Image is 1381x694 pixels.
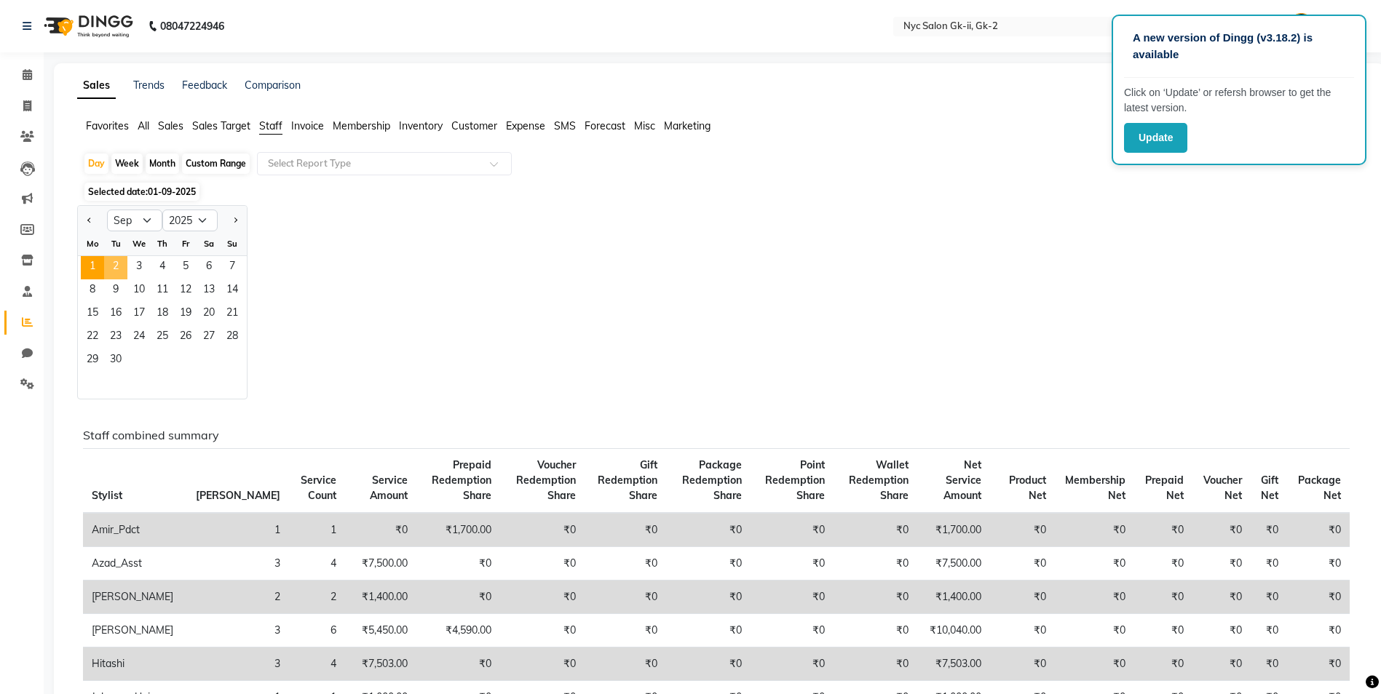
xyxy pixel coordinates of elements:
[197,279,221,303] div: Saturday, September 13, 2025
[83,581,187,614] td: [PERSON_NAME]
[221,279,244,303] div: Sunday, September 14, 2025
[151,279,174,303] span: 11
[500,547,584,581] td: ₹0
[634,119,655,132] span: Misc
[174,326,197,349] div: Friday, September 26, 2025
[197,232,221,255] div: Sa
[1289,13,1314,39] img: Admin
[84,153,108,174] div: Day
[1133,30,1345,63] p: A new version of Dingg (v3.18.2) is available
[834,614,917,647] td: ₹0
[229,209,241,232] button: Next month
[221,256,244,279] div: Sunday, September 7, 2025
[751,547,834,581] td: ₹0
[1261,474,1278,502] span: Gift Net
[77,73,116,99] a: Sales
[187,614,289,647] td: 3
[751,581,834,614] td: ₹0
[221,232,244,255] div: Su
[158,119,183,132] span: Sales
[1134,614,1192,647] td: ₹0
[432,458,491,502] span: Prepaid Redemption Share
[506,119,545,132] span: Expense
[81,326,104,349] span: 22
[1134,547,1192,581] td: ₹0
[666,647,751,681] td: ₹0
[585,614,667,647] td: ₹0
[1055,614,1135,647] td: ₹0
[1134,647,1192,681] td: ₹0
[834,647,917,681] td: ₹0
[104,303,127,326] div: Tuesday, September 16, 2025
[221,303,244,326] span: 21
[666,581,751,614] td: ₹0
[174,256,197,279] span: 5
[138,119,149,132] span: All
[81,349,104,372] div: Monday, September 29, 2025
[289,647,345,681] td: 4
[104,279,127,303] span: 9
[1124,85,1354,116] p: Click on ‘Update’ or refersh browser to get the latest version.
[416,513,500,547] td: ₹1,700.00
[1134,581,1192,614] td: ₹0
[1124,123,1187,153] button: Update
[151,326,174,349] span: 25
[345,647,416,681] td: ₹7,503.00
[104,256,127,279] div: Tuesday, September 2, 2025
[81,303,104,326] span: 15
[1251,513,1288,547] td: ₹0
[127,326,151,349] span: 24
[1287,614,1350,647] td: ₹0
[585,119,625,132] span: Forecast
[1055,513,1135,547] td: ₹0
[416,581,500,614] td: ₹0
[1009,474,1046,502] span: Product Net
[81,232,104,255] div: Mo
[104,326,127,349] span: 23
[990,614,1055,647] td: ₹0
[751,647,834,681] td: ₹0
[682,458,742,502] span: Package Redemption Share
[151,256,174,279] span: 4
[751,614,834,647] td: ₹0
[289,581,345,614] td: 2
[81,349,104,372] span: 29
[151,303,174,326] span: 18
[666,547,751,581] td: ₹0
[345,513,416,547] td: ₹0
[148,186,196,197] span: 01-09-2025
[834,547,917,581] td: ₹0
[917,647,991,681] td: ₹7,503.00
[151,303,174,326] div: Thursday, September 18, 2025
[83,647,187,681] td: Hitashi
[83,428,1350,442] h6: Staff combined summary
[86,119,129,132] span: Favorites
[127,279,151,303] span: 10
[301,474,336,502] span: Service Count
[1192,614,1251,647] td: ₹0
[1251,614,1288,647] td: ₹0
[1287,581,1350,614] td: ₹0
[291,119,324,132] span: Invoice
[416,547,500,581] td: ₹0
[221,326,244,349] div: Sunday, September 28, 2025
[666,614,751,647] td: ₹0
[1192,513,1251,547] td: ₹0
[174,256,197,279] div: Friday, September 5, 2025
[127,256,151,279] span: 3
[187,647,289,681] td: 3
[751,513,834,547] td: ₹0
[585,581,667,614] td: ₹0
[84,183,199,201] span: Selected date:
[81,279,104,303] div: Monday, September 8, 2025
[1192,647,1251,681] td: ₹0
[834,581,917,614] td: ₹0
[500,513,584,547] td: ₹0
[104,349,127,372] span: 30
[92,489,122,502] span: Stylist
[1298,474,1341,502] span: Package Net
[182,79,227,92] a: Feedback
[345,614,416,647] td: ₹5,450.00
[289,614,345,647] td: 6
[666,513,751,547] td: ₹0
